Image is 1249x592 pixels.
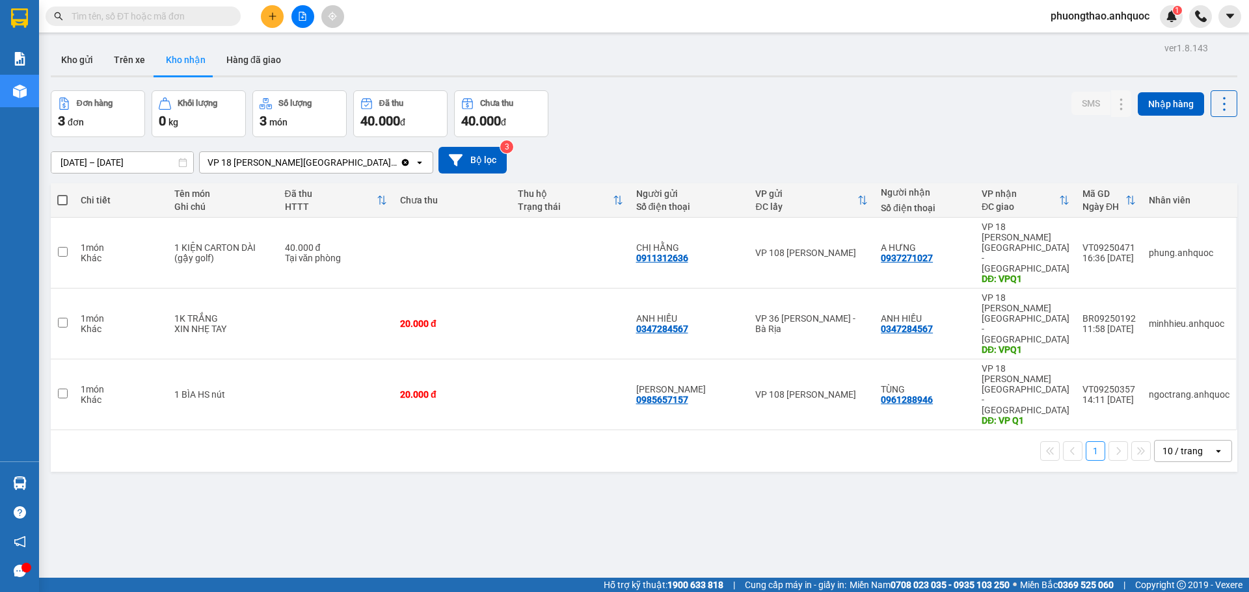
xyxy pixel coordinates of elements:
div: Số điện thoại [636,201,743,212]
div: CHỊ HẰNG [636,242,743,253]
div: Khác [81,253,161,263]
span: Cung cấp máy in - giấy in: [745,578,846,592]
button: Đơn hàng3đơn [51,90,145,137]
span: Miền Bắc [1020,578,1114,592]
input: Tìm tên, số ĐT hoặc mã đơn [72,9,225,23]
div: 20.000 đ [400,389,505,400]
div: DĐ: VP Q1 [982,415,1069,426]
button: Bộ lọc [438,147,507,174]
img: warehouse-icon [13,84,27,98]
div: Số điện thoại [881,203,969,213]
div: Nhân viên [1149,195,1229,205]
img: logo-vxr [11,8,28,28]
span: message [14,565,26,577]
div: VT09250471 [1082,242,1136,253]
div: Khối lượng [178,99,217,108]
div: Thu hộ [518,188,612,199]
button: Số lượng3món [252,90,347,137]
div: 40.000 đ [285,242,387,253]
div: 1 món [81,313,161,324]
svg: open [414,157,425,168]
img: phone-icon [1195,10,1207,22]
button: Trên xe [103,44,155,75]
span: Hỗ trợ kỹ thuật: [604,578,723,592]
span: 0 [159,113,166,129]
button: Nhập hàng [1138,92,1204,116]
div: XIN NHẸ TAY [174,324,272,334]
div: ver 1.8.143 [1164,41,1208,55]
button: Đã thu40.000đ [353,90,448,137]
img: solution-icon [13,52,27,66]
div: 10 / trang [1162,444,1203,457]
strong: 0369 525 060 [1058,580,1114,590]
div: 1K TRẮNG [174,313,272,324]
div: Ghi chú [174,201,272,212]
div: 16:36 [DATE] [1082,253,1136,263]
span: | [733,578,735,592]
button: Kho gửi [51,44,103,75]
div: Tại văn phòng [285,253,387,263]
strong: 0708 023 035 - 0935 103 250 [891,580,1010,590]
button: caret-down [1218,5,1241,28]
span: kg [168,117,178,127]
div: VP gửi [755,188,857,199]
button: plus [261,5,284,28]
div: Tên món [174,188,272,199]
input: Select a date range. [51,152,193,173]
div: DĐ: VPQ1 [982,344,1069,355]
div: Chi tiết [81,195,161,205]
button: SMS [1071,92,1110,115]
span: đ [501,117,506,127]
div: ĐC giao [982,201,1059,212]
button: 1 [1086,441,1105,461]
div: 0961288946 [881,394,933,405]
div: BR09250192 [1082,313,1136,324]
div: 0937271027 [881,253,933,263]
div: Người gửi [636,188,743,199]
th: Toggle SortBy [975,183,1076,218]
div: 0911312636 [636,253,688,263]
span: 3 [260,113,267,129]
div: VT09250357 [1082,384,1136,394]
button: Chưa thu40.000đ [454,90,548,137]
div: ĐC lấy [755,201,857,212]
svg: open [1213,446,1224,456]
div: VP 18 [PERSON_NAME][GEOGRAPHIC_DATA] - [GEOGRAPHIC_DATA] [982,222,1069,274]
div: A HƯNG [881,242,969,253]
div: VP 18 [PERSON_NAME][GEOGRAPHIC_DATA] - [GEOGRAPHIC_DATA] [982,292,1069,344]
div: 1 BÌA HS nút [174,389,272,400]
span: đ [400,117,405,127]
div: VP 108 [PERSON_NAME] [755,389,868,400]
sup: 3 [500,140,513,153]
div: Ngày ĐH [1082,201,1125,212]
th: Toggle SortBy [511,183,629,218]
span: caret-down [1224,10,1236,22]
div: Số lượng [278,99,312,108]
div: Đơn hàng [77,99,113,108]
div: 14:11 [DATE] [1082,394,1136,405]
span: đơn [68,117,84,127]
button: Khối lượng0kg [152,90,246,137]
th: Toggle SortBy [749,183,874,218]
img: icon-new-feature [1166,10,1177,22]
div: VP 18 [PERSON_NAME][GEOGRAPHIC_DATA] - [GEOGRAPHIC_DATA] [982,363,1069,415]
div: HTTT [285,201,377,212]
div: Đã thu [379,99,403,108]
span: plus [268,12,277,21]
div: 1 món [81,384,161,394]
div: Trạng thái [518,201,612,212]
div: ngoctrang.anhquoc [1149,389,1229,400]
div: TÙNG [881,384,969,394]
span: 1 [1175,6,1179,15]
div: Khác [81,324,161,334]
span: 3 [58,113,65,129]
div: 0985657157 [636,394,688,405]
button: aim [321,5,344,28]
span: 40.000 [461,113,501,129]
button: file-add [291,5,314,28]
div: VP 108 [PERSON_NAME] [755,248,868,258]
div: VP nhận [982,188,1059,199]
div: Mã GD [1082,188,1125,199]
div: 20.000 đ [400,318,505,329]
span: notification [14,535,26,548]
